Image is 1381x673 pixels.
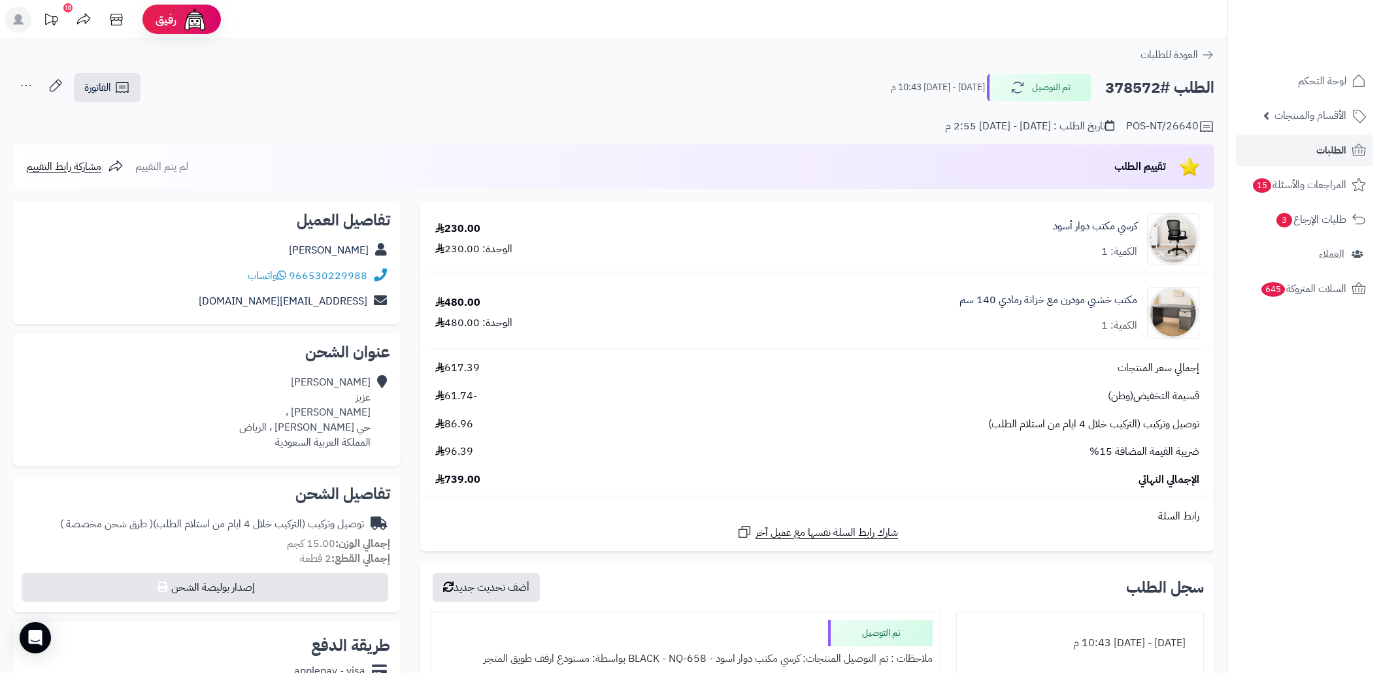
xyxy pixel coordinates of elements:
div: تم التوصيل [828,620,933,646]
img: logo-2.png [1292,37,1369,64]
a: لوحة التحكم [1236,65,1373,97]
span: قسيمة التخفيض(وطن) [1108,389,1199,404]
span: لوحة التحكم [1298,72,1346,90]
h2: طريقة الدفع [311,638,390,653]
span: الأقسام والمنتجات [1274,107,1346,125]
h2: عنوان الشحن [24,344,390,360]
span: لم يتم التقييم [135,159,188,174]
span: المراجعات والأسئلة [1252,176,1346,194]
a: العملاء [1236,238,1373,270]
span: 645 [1261,282,1285,297]
a: السلات المتروكة645 [1236,273,1373,304]
a: المراجعات والأسئلة15 [1236,169,1373,201]
a: مكتب خشبي مودرن مع خزانة رمادي 140 سم [959,293,1137,308]
span: العملاء [1319,245,1344,263]
h2: تفاصيل العميل [24,212,390,228]
a: مشاركة رابط التقييم [26,159,124,174]
span: -61.74 [435,389,477,404]
h3: سجل الطلب [1126,580,1204,595]
div: رابط السلة [425,509,1209,524]
a: كرسي مكتب دوار أسود [1053,219,1137,234]
div: 230.00 [435,222,480,237]
span: الطلبات [1316,141,1346,159]
span: ضريبة القيمة المضافة 15% [1090,444,1199,459]
span: 739.00 [435,472,480,487]
div: تاريخ الطلب : [DATE] - [DATE] 2:55 م [945,119,1114,134]
small: 2 قطعة [300,551,390,566]
a: شارك رابط السلة نفسها مع عميل آخر [737,524,898,540]
a: الطلبات [1236,135,1373,166]
span: 86.96 [435,417,473,432]
a: طلبات الإرجاع3 [1236,204,1373,235]
span: 15 [1253,178,1271,193]
div: Open Intercom Messenger [20,622,51,653]
span: 3 [1276,213,1292,227]
span: إجمالي سعر المنتجات [1118,361,1199,376]
span: شارك رابط السلة نفسها مع عميل آخر [756,525,898,540]
div: الوحدة: 230.00 [435,242,512,257]
span: طلبات الإرجاع [1275,210,1346,229]
a: [PERSON_NAME] [289,242,369,258]
button: إصدار بوليصة الشحن [22,573,388,602]
div: الكمية: 1 [1101,318,1137,333]
span: العودة للطلبات [1140,47,1198,63]
span: السلات المتروكة [1260,280,1346,298]
span: مشاركة رابط التقييم [26,159,101,174]
strong: إجمالي القطع: [331,551,390,566]
div: 480.00 [435,295,480,310]
h2: تفاصيل الشحن [24,486,390,502]
span: توصيل وتركيب (التركيب خلال 4 ايام من استلام الطلب) [988,417,1199,432]
strong: إجمالي الوزن: [335,536,390,551]
a: واتساب [248,268,286,284]
img: ai-face.png [182,7,208,33]
span: الفاتورة [84,80,111,95]
img: 1750581310-1-90x90.jpg [1148,213,1199,265]
div: الوحدة: 480.00 [435,316,512,331]
div: الكمية: 1 [1101,244,1137,259]
div: ملاحظات : تم التوصيل المنتجات: كرسي مكتب دوار اسود - BLACK - NQ-658 بواسطة: مستودع ارفف طويق المتجر [439,646,933,672]
a: العودة للطلبات [1140,47,1214,63]
span: ( طرق شحن مخصصة ) [60,516,153,532]
img: 1758364909-1-90x90.jpg [1148,287,1199,339]
button: أضف تحديث جديد [433,573,540,602]
span: 96.39 [435,444,473,459]
a: [EMAIL_ADDRESS][DOMAIN_NAME] [199,293,367,309]
div: توصيل وتركيب (التركيب خلال 4 ايام من استلام الطلب) [60,517,364,532]
small: 15.00 كجم [287,536,390,551]
button: تم التوصيل [987,74,1091,101]
span: تقييم الطلب [1114,159,1166,174]
small: [DATE] - [DATE] 10:43 م [891,81,985,94]
a: 966530229988 [289,268,367,284]
div: 10 [63,3,73,12]
div: [PERSON_NAME] عزيز [PERSON_NAME] ، حي [PERSON_NAME] ، الرياض المملكة العربية السعودية [239,375,371,450]
a: تحديثات المنصة [35,7,67,36]
span: الإجمالي النهائي [1139,472,1199,487]
div: [DATE] - [DATE] 10:43 م [965,631,1195,656]
span: 617.39 [435,361,480,376]
span: رفيق [156,12,176,27]
div: POS-NT/26640 [1126,119,1214,135]
a: الفاتورة [74,73,141,102]
h2: الطلب #378572 [1105,74,1214,101]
